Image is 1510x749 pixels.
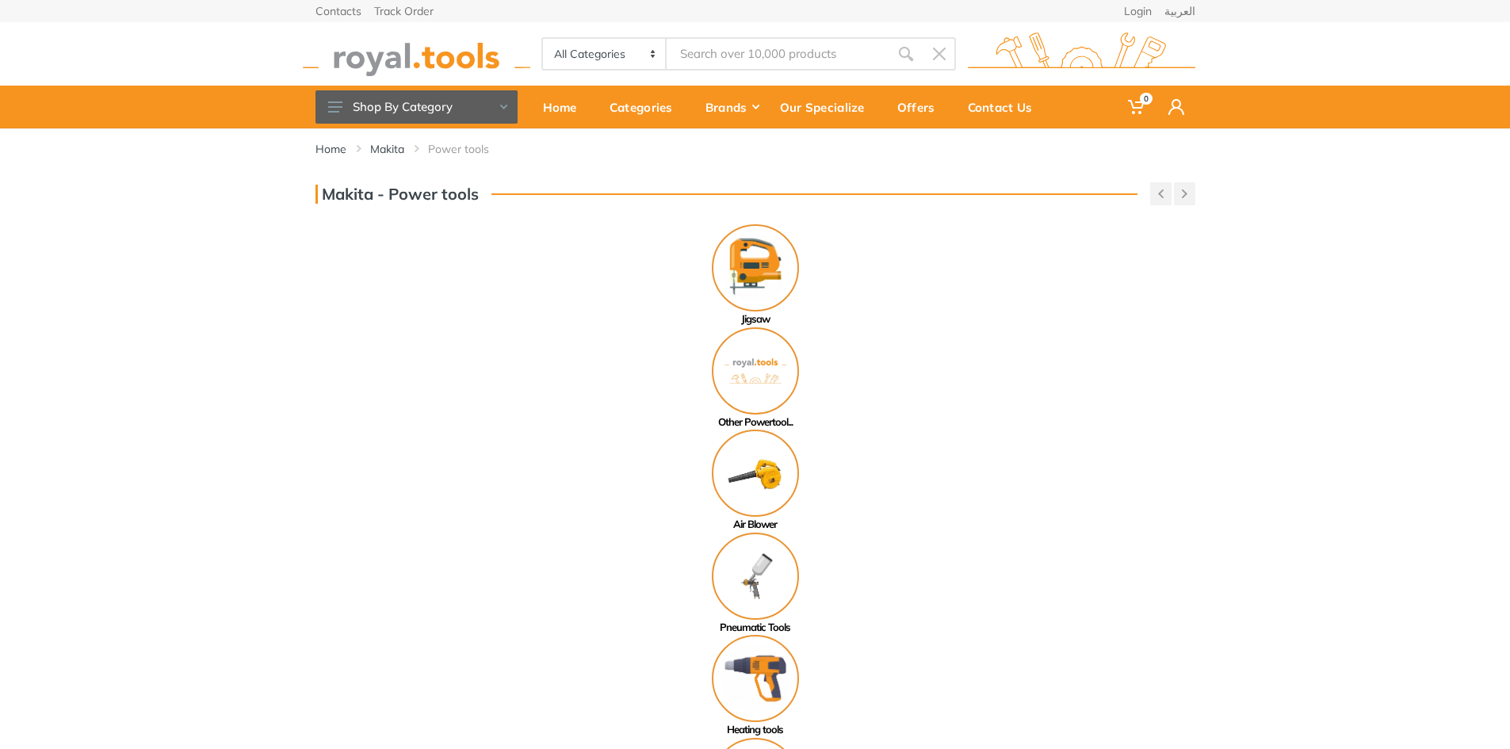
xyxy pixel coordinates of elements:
a: Home [315,141,346,157]
a: Offers [886,86,957,128]
a: Home [532,86,598,128]
img: Royal - Air Blower [712,430,799,517]
div: Our Specialize [769,90,886,124]
img: Royal - Jigsaw [712,224,799,311]
a: Other Powertool... [315,361,1195,430]
img: No Image [712,327,799,415]
a: Categories [598,86,694,128]
div: Contact Us [957,90,1054,124]
a: Pneumatic Tools [315,567,1195,636]
a: Contacts [315,6,361,17]
a: Track Order [374,6,434,17]
span: 0 [1140,93,1153,105]
div: Heating tools [315,722,1195,738]
img: royal.tools Logo [968,32,1195,76]
div: Brands [694,90,769,124]
a: Makita [370,141,404,157]
div: Jigsaw [315,311,1195,327]
div: Pneumatic Tools [315,620,1195,636]
a: 0 [1117,86,1157,128]
a: Our Specialize [769,86,886,128]
a: Jigsaw [315,258,1195,327]
a: العربية [1164,6,1195,17]
select: Category [543,39,667,69]
div: Other Powertool... [315,415,1195,430]
div: Categories [598,90,694,124]
img: Royal - Heating tools [712,635,799,722]
div: Home [532,90,598,124]
button: Shop By Category [315,90,518,124]
input: Site search [667,37,889,71]
a: Contact Us [957,86,1054,128]
img: Royal - Pneumatic Tools [712,533,799,620]
a: Air Blower [315,464,1195,533]
h3: Makita - Power tools [315,185,479,204]
nav: breadcrumb [315,141,1195,157]
img: royal.tools Logo [303,32,530,76]
a: Login [1124,6,1152,17]
div: Air Blower [315,517,1195,533]
a: Power tools [428,141,489,157]
a: Heating tools [315,669,1195,738]
div: Offers [886,90,957,124]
